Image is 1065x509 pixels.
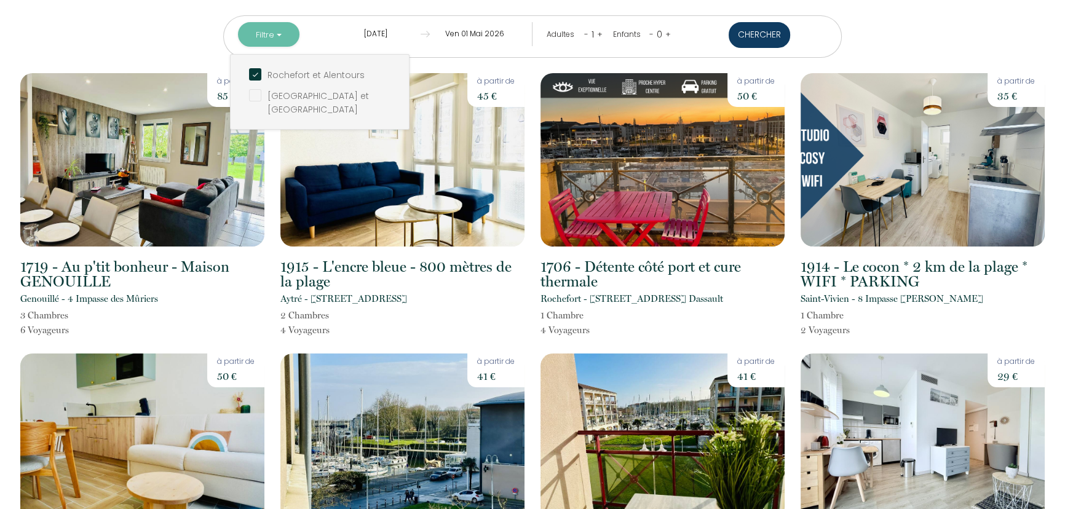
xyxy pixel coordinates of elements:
img: rental-image [540,73,785,247]
h2: 1706 - Détente côté port et cure thermale [540,259,785,289]
img: rental-image [801,73,1045,247]
p: à partir de [737,76,775,87]
span: s [325,310,329,321]
a: - [649,28,654,40]
p: à partir de [477,356,515,368]
p: 50 € [217,368,255,385]
p: 50 € [737,87,775,105]
p: à partir de [997,76,1035,87]
span: s [326,325,330,336]
p: Genouillé - 4 Impasse des Mûriers [20,291,158,306]
p: 35 € [997,87,1035,105]
p: Rochefort - [STREET_ADDRESS] Dassault [540,291,723,306]
p: à partir de [737,356,775,368]
img: rental-image [20,73,264,247]
p: à partir de [217,356,255,368]
span: [GEOGRAPHIC_DATA] et [GEOGRAPHIC_DATA] [267,90,369,116]
p: 1 Chambre [801,308,850,323]
a: + [596,28,602,40]
iframe: Chat [1013,454,1056,500]
div: Adultes [547,29,579,41]
div: Enfants [613,29,645,41]
button: Filtre [238,22,299,47]
span: s [65,325,69,336]
p: 4 Voyageur [540,323,590,337]
a: + [665,28,671,40]
p: 4 Voyageur [280,323,330,337]
button: Chercher [729,22,790,48]
span: s [586,325,590,336]
p: 45 € [477,87,515,105]
p: 41 € [737,368,775,385]
span: s [846,325,850,336]
p: 29 € [997,368,1035,385]
div: 1 [588,25,596,44]
p: à partir de [997,356,1035,368]
p: 85 € [217,87,255,105]
img: rental-image [280,73,525,247]
span: s [65,310,68,321]
div: 0 [654,25,665,44]
h2: 1915 - L'encre bleue - 800 mètres de la plage [280,259,525,289]
p: 2 Chambre [280,308,330,323]
input: Arrivée [331,22,421,46]
p: 3 Chambre [20,308,69,323]
a: - [584,28,588,40]
p: Aytré - [STREET_ADDRESS] [280,291,407,306]
p: 41 € [477,368,515,385]
p: à partir de [217,76,255,87]
input: Départ [430,22,520,46]
p: à partir de [477,76,515,87]
p: 2 Voyageur [801,323,850,337]
h2: 1914 - Le cocon * 2 km de la plage * WIFI * PARKING [801,259,1045,289]
p: 6 Voyageur [20,323,69,337]
p: 1 Chambre [540,308,590,323]
img: guests [421,30,430,39]
p: Saint-Vivien - 8 Impasse [PERSON_NAME] [801,291,983,306]
h2: 1719 - Au p'tit bonheur - Maison GENOUILLE [20,259,264,289]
